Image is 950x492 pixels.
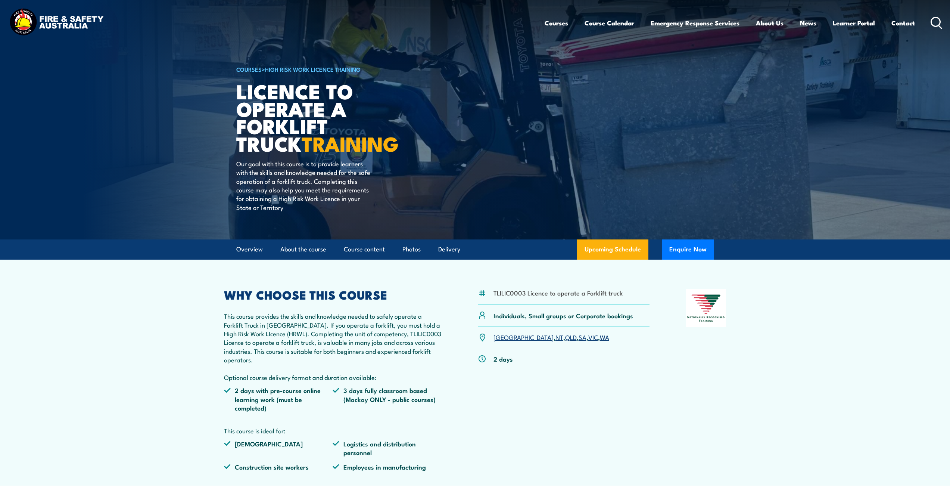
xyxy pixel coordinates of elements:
[579,332,586,341] a: SA
[493,288,623,297] li: TLILIC0003 Licence to operate a Forklift truck
[493,311,633,320] p: Individuals, Small groups or Corporate bookings
[224,426,442,435] p: This course is ideal for:
[236,82,421,152] h1: Licence to operate a forklift truck
[662,239,714,260] button: Enquire Now
[493,333,609,341] p: , , , , ,
[224,439,333,457] li: [DEMOGRAPHIC_DATA]
[224,312,442,381] p: This course provides the skills and knowledge needed to safely operate a Forklift Truck in [GEOGR...
[756,13,784,33] a: About Us
[236,65,262,73] a: COURSES
[224,386,333,412] li: 2 days with pre-course online learning work (must be completed)
[545,13,568,33] a: Courses
[555,332,563,341] a: NT
[833,13,875,33] a: Learner Portal
[600,332,609,341] a: WA
[651,13,739,33] a: Emergency Response Services
[686,289,726,327] img: Nationally Recognised Training logo.
[493,355,513,363] p: 2 days
[236,239,263,259] a: Overview
[280,239,326,259] a: About the course
[224,462,333,471] li: Construction site workers
[302,127,399,158] strong: TRAINING
[224,289,442,300] h2: WHY CHOOSE THIS COURSE
[577,239,648,260] a: Upcoming Schedule
[265,65,361,73] a: High Risk Work Licence Training
[333,439,442,457] li: Logistics and distribution personnel
[585,13,634,33] a: Course Calendar
[333,462,442,471] li: Employees in manufacturing
[236,159,373,211] p: Our goal with this course is to provide learners with the skills and knowledge needed for the saf...
[344,239,385,259] a: Course content
[891,13,915,33] a: Contact
[438,239,460,259] a: Delivery
[236,65,421,74] h6: >
[402,239,421,259] a: Photos
[800,13,816,33] a: News
[333,386,442,412] li: 3 days fully classroom based (Mackay ONLY - public courses)
[565,332,577,341] a: QLD
[588,332,598,341] a: VIC
[493,332,554,341] a: [GEOGRAPHIC_DATA]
